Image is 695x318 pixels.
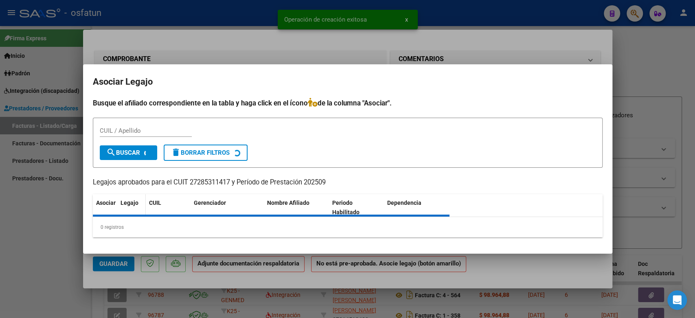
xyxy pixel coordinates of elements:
datatable-header-cell: Asociar [93,194,117,221]
p: Legajos aprobados para el CUIT 27285311417 y Período de Prestación 202509 [93,178,603,188]
span: Dependencia [387,200,421,206]
button: Borrar Filtros [164,145,248,161]
mat-icon: delete [171,147,181,157]
span: Legajo [121,200,138,206]
span: Borrar Filtros [171,149,230,156]
datatable-header-cell: Nombre Afiliado [264,194,329,221]
datatable-header-cell: Periodo Habilitado [329,194,384,221]
span: CUIL [149,200,161,206]
span: Periodo Habilitado [332,200,360,215]
datatable-header-cell: Dependencia [384,194,449,221]
h2: Asociar Legajo [93,74,603,90]
datatable-header-cell: CUIL [146,194,191,221]
span: Asociar [96,200,116,206]
datatable-header-cell: Gerenciador [191,194,264,221]
button: Buscar [100,145,157,160]
span: Nombre Afiliado [267,200,309,206]
h4: Busque el afiliado correspondiente en la tabla y haga click en el ícono de la columna "Asociar". [93,98,603,108]
datatable-header-cell: Legajo [117,194,146,221]
div: Open Intercom Messenger [667,290,687,310]
span: Buscar [106,149,140,156]
mat-icon: search [106,147,116,157]
span: Gerenciador [194,200,226,206]
div: 0 registros [93,217,603,237]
